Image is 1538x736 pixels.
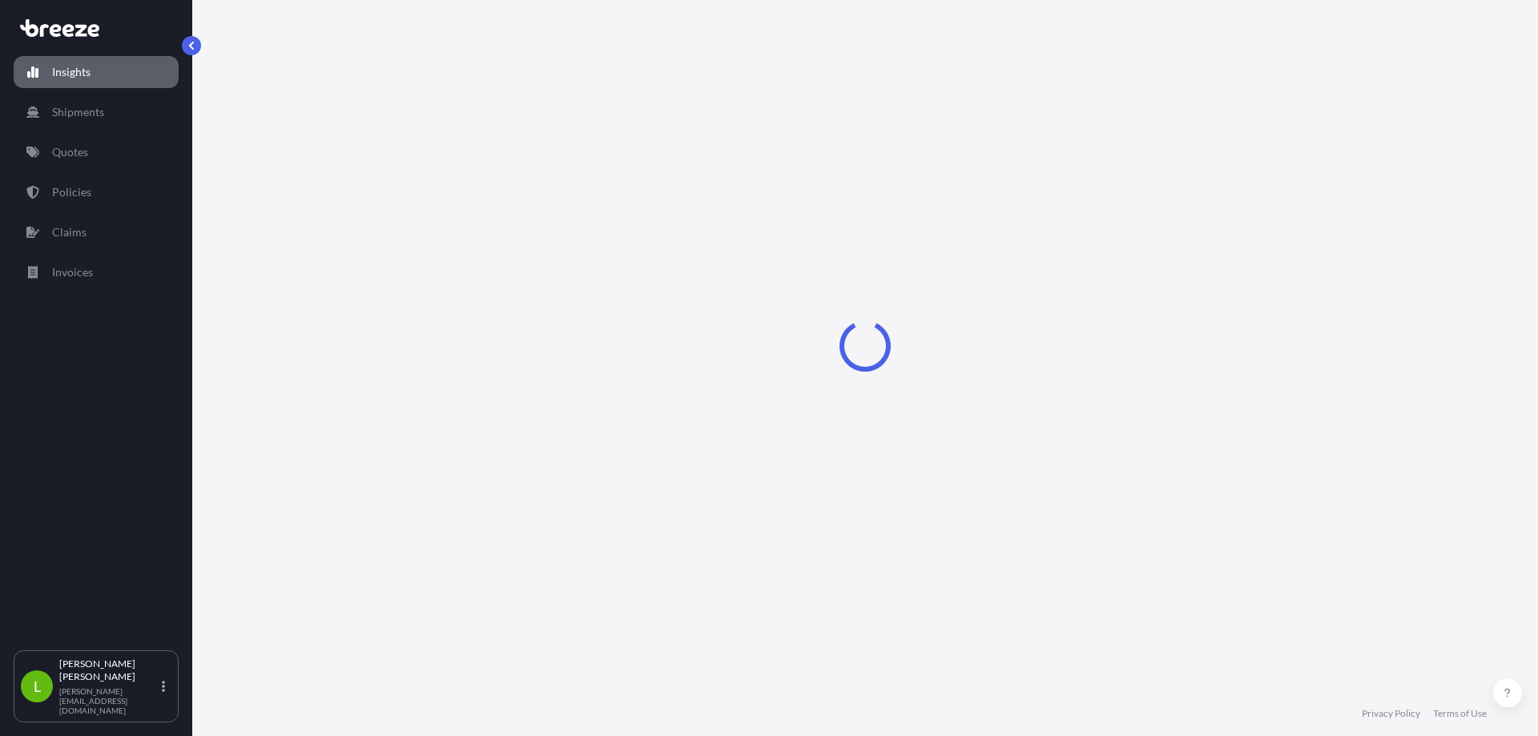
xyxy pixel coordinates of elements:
[52,264,93,280] p: Invoices
[14,136,179,168] a: Quotes
[1362,707,1420,720] a: Privacy Policy
[59,686,159,715] p: [PERSON_NAME][EMAIL_ADDRESS][DOMAIN_NAME]
[14,256,179,288] a: Invoices
[34,678,41,694] span: L
[52,64,91,80] p: Insights
[52,104,104,120] p: Shipments
[59,658,159,683] p: [PERSON_NAME] [PERSON_NAME]
[14,56,179,88] a: Insights
[52,184,91,200] p: Policies
[52,144,88,160] p: Quotes
[14,96,179,128] a: Shipments
[1433,707,1487,720] a: Terms of Use
[14,216,179,248] a: Claims
[14,176,179,208] a: Policies
[52,224,87,240] p: Claims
